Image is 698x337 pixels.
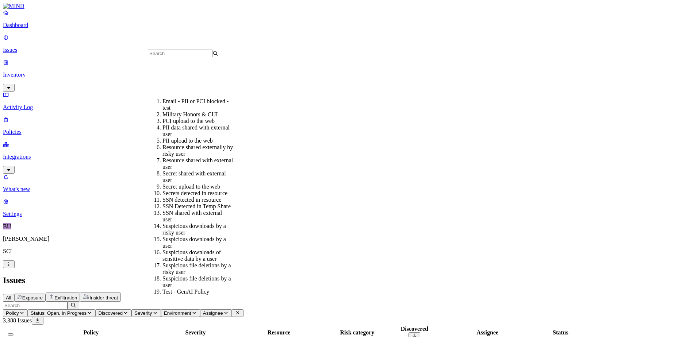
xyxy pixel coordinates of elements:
div: Resource shared with external user [162,157,233,170]
p: What's new [3,186,695,193]
div: Assignee [446,329,529,336]
span: BU [3,223,11,229]
div: Discovered [384,326,445,332]
span: Exfiltration [54,295,77,301]
div: Suspicious file deletions by a risky user [162,262,233,275]
div: Secret upload to the web [162,183,233,190]
div: SSN detected in resource [162,197,233,203]
div: SSN Detected in Temp Share [162,203,233,210]
div: Secret shared with external user [162,170,233,183]
p: Settings [3,211,695,217]
a: What's new [3,174,695,193]
span: Status: Open, In Progress [31,310,87,316]
div: SSN shared with external user [162,210,233,223]
button: Select all [8,333,14,336]
a: Integrations [3,141,695,173]
img: MIND [3,3,24,9]
div: Suspicious downloads by a user [162,236,233,249]
div: Military Honors & CUI [162,111,233,118]
div: Suspicious file deletions by a user [162,275,233,288]
div: PII upload to the web [162,137,233,144]
span: Insider threat [89,295,118,301]
div: Test - GenAI Policy [162,288,233,295]
a: Activity Log [3,92,695,111]
p: Activity Log [3,104,695,111]
p: Issues [3,47,695,53]
span: Discovered [98,310,123,316]
div: PCI upload to the web [162,118,233,124]
div: Resource shared externally by risky user [162,144,233,157]
span: 3,388 Issues [3,317,32,324]
p: Integrations [3,154,695,160]
div: Suspicious downloads of sensitive data by a user [162,249,233,262]
span: All [6,295,11,301]
p: Dashboard [3,22,695,28]
div: Email - PII or PCI blocked - test [162,98,233,111]
input: Search [3,302,68,309]
div: PII data shared with external user [162,124,233,137]
a: Settings [3,198,695,217]
span: Policy [6,310,19,316]
div: Suspicious downloads by a risky user [162,223,233,236]
div: Status [530,329,591,336]
a: Dashboard [3,9,695,28]
h2: Issues [3,275,695,285]
a: Issues [3,34,695,53]
span: Severity [134,310,152,316]
div: Risk category [332,329,383,336]
span: Exposure [22,295,43,301]
div: Resource [227,329,330,336]
p: SCI [3,248,695,255]
a: Inventory [3,59,695,90]
a: Policies [3,116,695,135]
div: Policy [19,329,164,336]
a: MIND [3,3,695,9]
p: Inventory [3,71,695,78]
p: [PERSON_NAME] [3,236,695,242]
input: Search [148,50,212,57]
p: Policies [3,129,695,135]
div: Secrets detected in resource [162,190,233,197]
